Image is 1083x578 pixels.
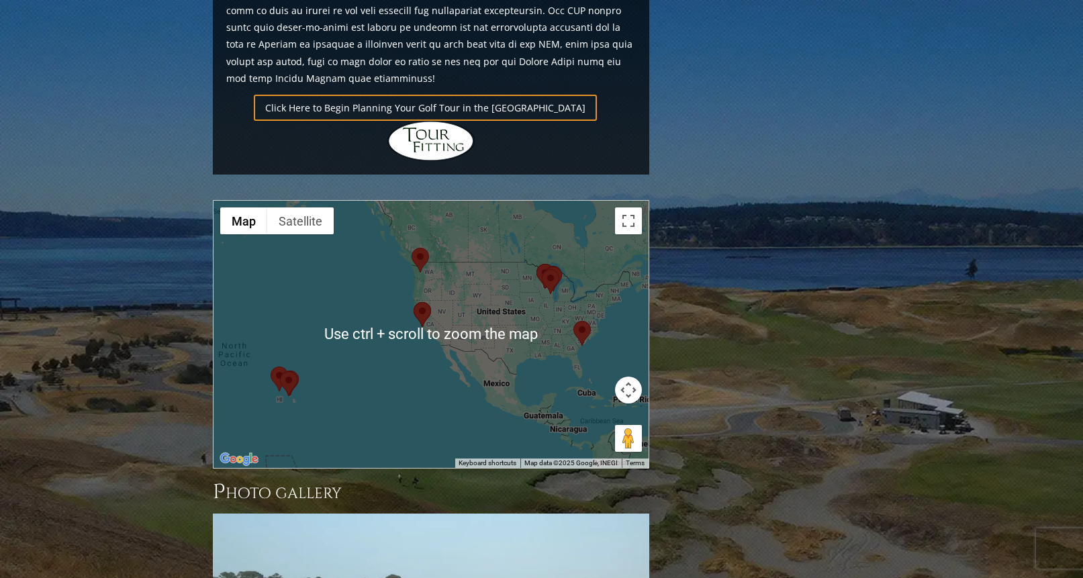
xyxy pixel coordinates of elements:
[267,207,334,234] button: Show satellite imagery
[615,425,642,452] button: Drag Pegman onto the map to open Street View
[626,459,645,467] a: Terms (opens in new tab)
[254,95,597,121] a: Click Here to Begin Planning Your Golf Tour in the [GEOGRAPHIC_DATA]
[615,207,642,234] button: Toggle fullscreen view
[217,450,261,468] a: Open this area in Google Maps (opens a new window)
[459,459,516,468] button: Keyboard shortcuts
[524,459,618,467] span: Map data ©2025 Google, INEGI
[387,121,475,161] img: Hidden Links
[220,207,267,234] button: Show street map
[213,479,649,505] h3: Photo Gallery
[615,377,642,403] button: Map camera controls
[217,450,261,468] img: Google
